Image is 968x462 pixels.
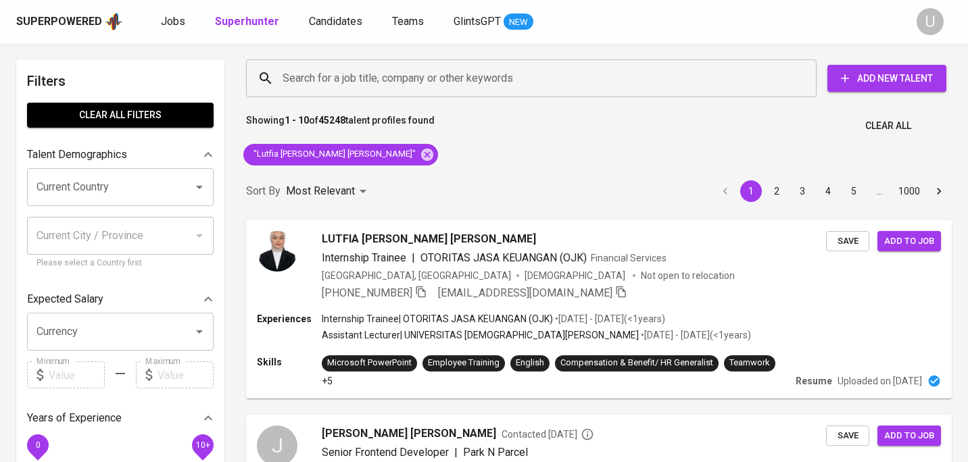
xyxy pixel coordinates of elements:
b: 45248 [318,115,345,126]
div: Employee Training [428,357,500,369]
p: • [DATE] - [DATE] ( <1 years ) [553,312,665,326]
a: Candidates [309,14,365,30]
p: • [DATE] - [DATE] ( <1 years ) [639,328,751,342]
button: Add to job [877,426,941,446]
b: Superhunter [215,15,279,28]
p: Talent Demographics [27,147,127,163]
span: Candidates [309,15,362,28]
div: Microsoft PowerPoint [327,357,412,369]
svg: By Batam recruiter [581,428,594,441]
p: Years of Experience [27,410,122,426]
p: Experiences [257,312,322,326]
span: [PHONE_NUMBER] [322,286,412,299]
p: +5 [322,374,333,388]
p: Not open to relocation [641,269,735,282]
button: Go to page 2 [766,180,788,202]
button: Go to page 1000 [894,180,924,202]
span: [EMAIL_ADDRESS][DOMAIN_NAME] [438,286,612,299]
span: Clear All [865,118,911,134]
h6: Filters [27,70,214,92]
p: Resume [796,374,832,388]
button: Save [826,426,869,446]
div: Compensation & Benefit/ HR Generalist [560,357,713,369]
p: Internship Trainee | OTORITAS JASA KEUANGAN (OJK) [322,312,553,326]
span: Park N Parcel [463,446,528,459]
img: app logo [105,11,123,32]
button: Add to job [877,231,941,252]
button: Go to page 3 [792,180,813,202]
p: Showing of talent profiles found [246,113,435,138]
span: "Lutfia [PERSON_NAME] [PERSON_NAME]" [243,148,424,161]
p: Expected Salary [27,291,103,307]
div: Superpowered [16,14,102,30]
a: Superhunter [215,14,282,30]
span: | [412,250,415,266]
div: English [516,357,544,369]
button: Go to next page [928,180,950,202]
div: [GEOGRAPHIC_DATA], [GEOGRAPHIC_DATA] [322,269,511,282]
button: Go to page 5 [843,180,865,202]
div: Teamwork [729,357,770,369]
span: Add New Talent [838,70,936,87]
img: 60539eecaea20daad1209402f86efd04.jpg [257,231,297,272]
button: Open [190,178,209,197]
div: U [917,8,944,35]
button: Clear All [860,113,917,138]
span: Add to job [884,428,934,444]
span: LUTFIA [PERSON_NAME] [PERSON_NAME] [322,231,536,247]
input: Value [158,361,214,388]
span: Save [833,234,863,249]
span: Internship Trainee [322,251,406,264]
div: Expected Salary [27,286,214,313]
button: Go to page 4 [817,180,839,202]
a: Superpoweredapp logo [16,11,123,32]
div: Most Relevant [286,179,371,204]
input: Value [49,361,105,388]
span: 10+ [195,440,210,450]
span: | [454,444,458,461]
div: "Lutfia [PERSON_NAME] [PERSON_NAME]" [243,144,438,165]
div: … [869,184,890,198]
span: Teams [392,15,424,28]
div: Talent Demographics [27,141,214,168]
p: Assistant Lecturer | UNIVERSITAS [DEMOGRAPHIC_DATA][PERSON_NAME] [322,328,639,342]
b: 1 - 10 [285,115,309,126]
span: Clear All filters [38,107,203,124]
button: Save [826,231,869,252]
span: NEW [504,16,533,29]
span: [PERSON_NAME] [PERSON_NAME] [322,426,496,442]
a: LUTFIA [PERSON_NAME] [PERSON_NAME]Internship Trainee|OTORITAS JASA KEUANGAN (OJK)Financial Servic... [246,220,952,399]
span: Financial Services [591,253,667,263]
a: GlintsGPT NEW [454,14,533,30]
p: Skills [257,355,322,369]
div: Years of Experience [27,405,214,432]
span: Senior Frontend Developer [322,446,449,459]
button: Clear All filters [27,103,214,128]
p: Sort By [246,183,281,199]
p: Uploaded on [DATE] [838,374,922,388]
span: OTORITAS JASA KEUANGAN (OJK) [420,251,587,264]
span: Save [833,428,863,444]
button: page 1 [740,180,762,202]
button: Add New Talent [827,65,946,92]
a: Jobs [161,14,188,30]
span: [DEMOGRAPHIC_DATA] [525,269,627,282]
span: Add to job [884,234,934,249]
span: Contacted [DATE] [502,428,594,441]
nav: pagination navigation [712,180,952,202]
a: Teams [392,14,427,30]
p: Please select a Country first [37,257,204,270]
span: 0 [35,440,40,450]
span: Jobs [161,15,185,28]
p: Most Relevant [286,183,355,199]
span: GlintsGPT [454,15,501,28]
button: Open [190,322,209,341]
